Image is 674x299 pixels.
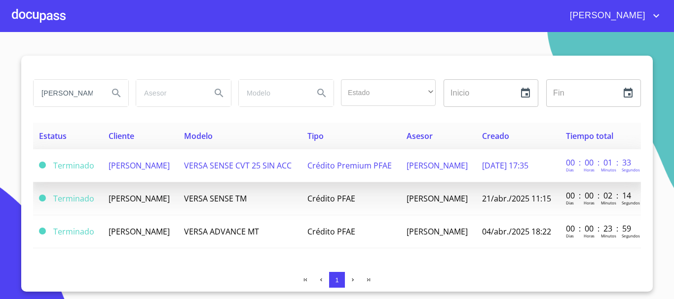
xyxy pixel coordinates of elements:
[407,193,468,204] span: [PERSON_NAME]
[584,233,595,238] p: Horas
[407,160,468,171] span: [PERSON_NAME]
[341,79,436,106] div: ​
[109,193,170,204] span: [PERSON_NAME]
[584,167,595,172] p: Horas
[622,167,640,172] p: Segundos
[482,131,509,141] span: Creado
[407,131,433,141] span: Asesor
[39,162,46,168] span: Terminado
[562,8,662,24] button: account of current user
[184,226,259,237] span: VERSA ADVANCE MT
[566,233,574,238] p: Dias
[39,228,46,234] span: Terminado
[601,167,616,172] p: Minutos
[307,226,355,237] span: Crédito PFAE
[184,193,247,204] span: VERSA SENSE TM
[329,272,345,288] button: 1
[136,80,203,106] input: search
[407,226,468,237] span: [PERSON_NAME]
[109,226,170,237] span: [PERSON_NAME]
[39,195,46,201] span: Terminado
[310,81,334,105] button: Search
[601,233,616,238] p: Minutos
[34,80,101,106] input: search
[601,200,616,205] p: Minutos
[566,223,633,234] p: 00 : 00 : 23 : 59
[622,200,640,205] p: Segundos
[239,80,306,106] input: search
[335,276,338,284] span: 1
[184,131,213,141] span: Modelo
[482,226,551,237] span: 04/abr./2025 18:22
[566,200,574,205] p: Dias
[566,157,633,168] p: 00 : 00 : 01 : 33
[307,193,355,204] span: Crédito PFAE
[566,131,613,141] span: Tiempo total
[562,8,650,24] span: [PERSON_NAME]
[207,81,231,105] button: Search
[109,160,170,171] span: [PERSON_NAME]
[53,160,94,171] span: Terminado
[109,131,134,141] span: Cliente
[566,167,574,172] p: Dias
[184,160,292,171] span: VERSA SENSE CVT 25 SIN ACC
[307,160,392,171] span: Crédito Premium PFAE
[39,131,67,141] span: Estatus
[53,226,94,237] span: Terminado
[584,200,595,205] p: Horas
[482,193,551,204] span: 21/abr./2025 11:15
[53,193,94,204] span: Terminado
[566,190,633,201] p: 00 : 00 : 02 : 14
[307,131,324,141] span: Tipo
[622,233,640,238] p: Segundos
[105,81,128,105] button: Search
[482,160,528,171] span: [DATE] 17:35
